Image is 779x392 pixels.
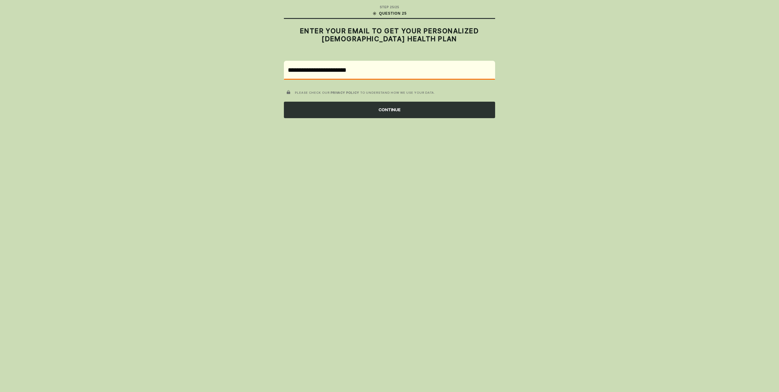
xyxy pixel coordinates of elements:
div: STEP 25 / 25 [380,5,399,9]
div: CONTINUE [284,102,495,118]
div: QUESTION 25 [372,11,407,16]
span: PLEASE CHECK OUR TO UNDERSTAND HOW WE USE YOUR DATA. [295,91,435,94]
a: PRIVACY POLICY [331,91,359,94]
h2: ENTER YOUR EMAIL TO GET YOUR PERSONALIZED [DEMOGRAPHIC_DATA] HEALTH PLAN [284,27,495,43]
